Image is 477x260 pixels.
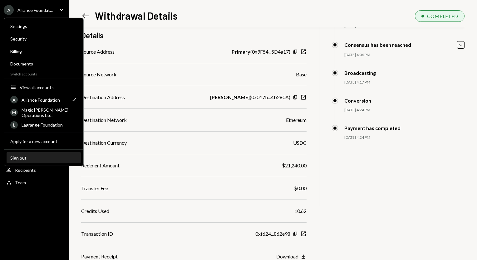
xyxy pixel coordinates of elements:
[20,84,77,90] div: View all accounts
[282,162,307,169] div: $21,240.00
[10,138,77,144] div: Apply for a new account
[7,33,81,44] a: Security
[294,185,307,192] div: $0.00
[10,96,18,104] div: A
[10,36,77,41] div: Security
[344,42,411,48] div: Consensus has been reached
[4,5,14,15] div: A
[344,80,465,85] div: [DATE] 4:17 PM
[95,9,178,22] h1: Withdrawal Details
[232,48,290,55] div: ( 0x9F54...5D4a17 )
[81,116,127,124] div: Destination Network
[210,94,290,101] div: ( 0x017b...4b280A )
[81,71,116,78] div: Source Network
[22,122,77,128] div: Lagrange Foundation
[15,180,26,185] div: Team
[10,121,18,128] div: L
[17,7,53,13] div: Alliance Foundat...
[344,135,465,140] div: [DATE] 4:24 PM
[81,139,127,147] div: Destination Currency
[296,71,307,78] div: Base
[81,207,109,215] div: Credits Used
[4,177,65,188] a: Team
[81,48,115,55] div: Source Address
[81,30,104,41] h3: Details
[232,48,250,55] b: Primary
[344,98,371,104] div: Conversion
[22,97,67,102] div: Alliance Foundation
[81,94,125,101] div: Destination Address
[7,152,81,164] button: Sign out
[81,162,120,169] div: Recipient Amount
[344,108,465,113] div: [DATE] 4:24 PM
[7,107,81,118] a: MMagic [PERSON_NAME] Operations Ltd.
[7,136,81,147] button: Apply for a new account
[255,230,290,238] div: 0xf624...862e98
[4,164,65,176] a: Recipients
[81,230,113,238] div: Transaction ID
[10,108,18,116] div: M
[22,107,77,118] div: Magic [PERSON_NAME] Operations Ltd.
[286,116,307,124] div: Ethereum
[294,207,307,215] div: 10.62
[7,82,81,93] button: View all accounts
[344,125,401,131] div: Payment has completed
[276,253,298,259] div: Download
[10,155,77,160] div: Sign out
[15,167,36,173] div: Recipients
[344,52,465,58] div: [DATE] 4:06 PM
[81,185,108,192] div: Transfer Fee
[7,21,81,32] a: Settings
[427,13,458,19] div: COMPLETED
[293,139,307,147] div: USDC
[210,94,250,101] b: [PERSON_NAME]
[7,46,81,57] a: Billing
[7,58,81,69] a: Documents
[344,70,376,76] div: Broadcasting
[10,24,77,29] div: Settings
[4,70,83,76] div: Switch accounts
[10,49,77,54] div: Billing
[7,119,81,130] a: LLagrange Foundation
[10,61,77,66] div: Documents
